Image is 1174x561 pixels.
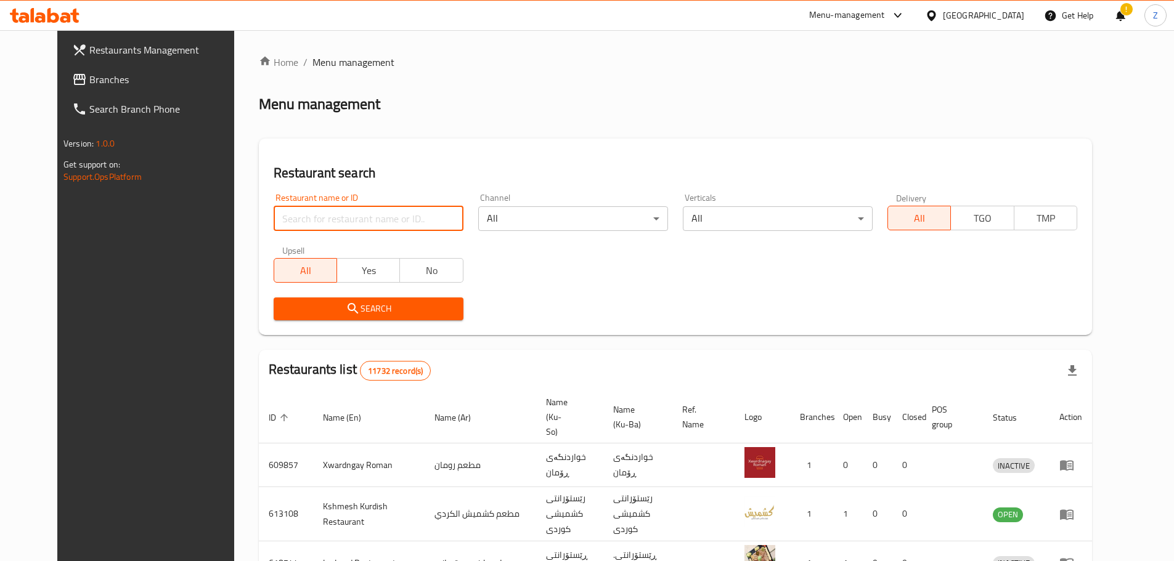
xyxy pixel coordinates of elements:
[63,135,94,151] span: Version:
[790,391,833,443] th: Branches
[96,135,115,151] span: 1.0.0
[274,164,1077,182] h2: Restaurant search
[1019,209,1072,227] span: TMP
[1059,507,1082,522] div: Menu
[259,55,1092,70] nav: breadcrumb
[546,395,589,439] span: Name (Ku-So)
[282,246,305,254] label: Upsell
[336,258,400,283] button: Yes
[809,8,885,23] div: Menu-management
[303,55,308,70] li: /
[863,487,892,541] td: 0
[993,507,1023,522] div: OPEN
[269,410,292,425] span: ID
[434,410,487,425] span: Name (Ar)
[993,459,1035,473] span: INACTIVE
[274,258,337,283] button: All
[993,410,1033,425] span: Status
[279,262,332,280] span: All
[833,443,863,487] td: 0
[993,507,1023,522] span: OPEN
[425,443,536,487] td: مطعم رومان
[993,458,1035,473] div: INACTIVE
[89,42,243,57] span: Restaurants Management
[1014,206,1077,230] button: TMP
[950,206,1014,230] button: TGO
[259,94,380,114] h2: Menu management
[1059,458,1082,472] div: Menu
[259,487,313,541] td: 613108
[405,262,458,280] span: No
[682,402,720,432] span: Ref. Name
[536,487,603,541] td: رێستۆرانتی کشمیشى كوردى
[892,443,922,487] td: 0
[833,391,863,443] th: Open
[313,443,425,487] td: Xwardngay Roman
[62,94,253,124] a: Search Branch Phone
[274,297,463,320] button: Search
[425,487,536,541] td: مطعم كشميش الكردي
[313,487,425,541] td: Kshmesh Kurdish Restaurant
[613,402,658,432] span: Name (Ku-Ba)
[1050,391,1092,443] th: Action
[478,206,668,231] div: All
[603,487,672,541] td: رێستۆرانتی کشمیشى كوردى
[323,410,377,425] span: Name (En)
[956,209,1009,227] span: TGO
[744,447,775,478] img: Xwardngay Roman
[943,9,1024,22] div: [GEOGRAPHIC_DATA]
[312,55,394,70] span: Menu management
[536,443,603,487] td: خواردنگەی ڕۆمان
[863,391,892,443] th: Busy
[744,496,775,527] img: Kshmesh Kurdish Restaurant
[89,72,243,87] span: Branches
[269,360,431,381] h2: Restaurants list
[342,262,395,280] span: Yes
[62,65,253,94] a: Branches
[283,301,454,317] span: Search
[399,258,463,283] button: No
[361,365,430,377] span: 11732 record(s)
[932,402,968,432] span: POS group
[259,55,298,70] a: Home
[603,443,672,487] td: خواردنگەی ڕۆمان
[62,35,253,65] a: Restaurants Management
[863,443,892,487] td: 0
[892,391,922,443] th: Closed
[735,391,790,443] th: Logo
[63,156,120,172] span: Get support on:
[790,443,833,487] td: 1
[259,443,313,487] td: 609857
[892,487,922,541] td: 0
[274,206,463,231] input: Search for restaurant name or ID..
[833,487,863,541] td: 1
[1058,356,1087,385] div: Export file
[887,206,951,230] button: All
[89,102,243,116] span: Search Branch Phone
[893,209,946,227] span: All
[63,169,142,185] a: Support.OpsPlatform
[360,361,431,381] div: Total records count
[1153,9,1158,22] span: Z
[683,206,873,231] div: All
[790,487,833,541] td: 1
[896,193,927,202] label: Delivery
